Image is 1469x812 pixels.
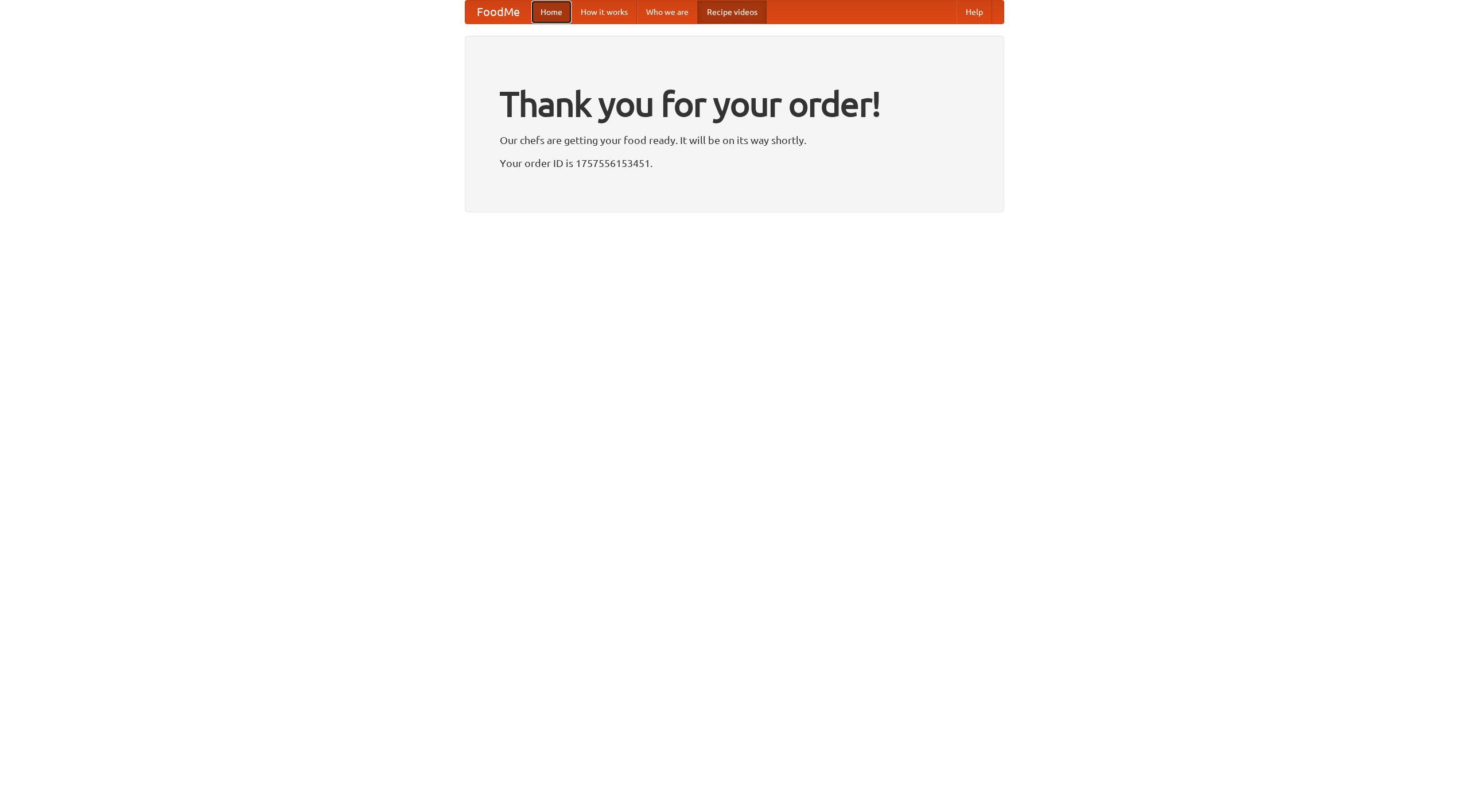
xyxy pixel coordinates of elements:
a: Who we are [637,1,698,24]
a: Home [531,1,572,24]
a: Help [957,1,992,24]
p: Your order ID is 1757556153451. [500,154,969,172]
a: Recipe videos [698,1,767,24]
h1: Thank you for your order! [500,76,969,131]
p: Our chefs are getting your food ready. It will be on its way shortly. [500,131,969,149]
a: How it works [572,1,637,24]
a: FoodMe [465,1,531,24]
